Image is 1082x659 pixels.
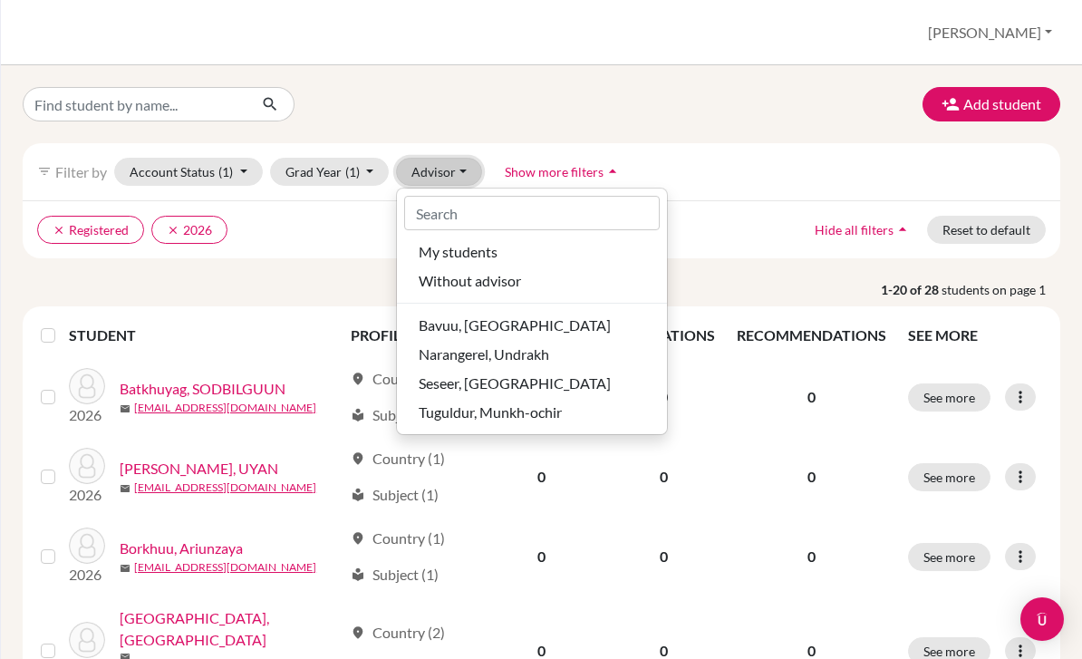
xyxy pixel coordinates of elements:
span: mail [120,403,130,414]
span: Hide all filters [815,222,894,237]
span: Seseer, [GEOGRAPHIC_DATA] [419,373,611,394]
button: clearRegistered [37,216,144,244]
span: My students [419,241,498,263]
button: Without advisor [397,267,667,296]
div: Subject (1) [351,564,439,586]
a: [GEOGRAPHIC_DATA], [GEOGRAPHIC_DATA] [120,607,343,651]
div: Country (2) [351,622,445,644]
td: 0 [601,437,726,517]
span: location_on [351,531,365,546]
input: Find student by name... [23,87,247,121]
i: filter_list [37,164,52,179]
div: Subject (2) [351,404,439,426]
div: Open Intercom Messenger [1020,597,1064,641]
span: location_on [351,372,365,386]
img: Batkhuyag, SODBILGUUN [69,368,105,404]
button: [PERSON_NAME] [920,15,1060,50]
span: Narangerel, Undrakh [419,344,549,365]
img: Borkhuu, Ariunzaya [69,528,105,564]
a: [PERSON_NAME], UYAN [120,458,278,480]
i: clear [167,224,179,237]
div: Country (1) [351,528,445,549]
img: Chuluunbaatar, BAYAR [69,622,105,658]
span: students on page 1 [942,280,1060,299]
button: Reset to default [927,216,1046,244]
button: My students [397,237,667,267]
span: Tuguldur, Munkh-ochir [419,402,562,423]
button: Show more filtersarrow_drop_up [489,158,637,186]
a: [EMAIL_ADDRESS][DOMAIN_NAME] [134,400,316,416]
i: clear [53,224,65,237]
p: 0 [737,386,886,408]
button: Tuguldur, Munkh-ochir [397,398,667,427]
button: Add student [923,87,1060,121]
i: arrow_drop_up [604,162,622,180]
p: 0 [737,546,886,567]
button: Narangerel, Undrakh [397,340,667,369]
img: Battsengel, UYAN [69,448,105,484]
span: local_library [351,488,365,502]
button: Account Status(1) [114,158,263,186]
span: local_library [351,567,365,582]
button: Advisor [396,158,482,186]
button: See more [908,463,990,491]
span: Filter by [55,163,107,180]
input: Search [404,196,660,230]
span: (1) [218,164,233,179]
p: 2026 [69,564,105,586]
span: mail [120,483,130,494]
span: Without advisor [419,270,521,292]
th: SEE MORE [897,314,1053,357]
button: Bavuu, [GEOGRAPHIC_DATA] [397,311,667,340]
div: Subject (1) [351,484,439,506]
a: Borkhuu, Ariunzaya [120,538,243,559]
p: 2026 [69,484,105,506]
th: PROFILE [340,314,483,357]
td: 0 [482,437,601,517]
button: Grad Year(1) [270,158,390,186]
span: Bavuu, [GEOGRAPHIC_DATA] [419,315,611,336]
td: 0 [482,517,601,596]
a: [EMAIL_ADDRESS][DOMAIN_NAME] [134,559,316,576]
button: Hide all filtersarrow_drop_up [799,216,927,244]
span: mail [120,563,130,574]
div: Country (1) [351,448,445,470]
th: RECOMMENDATIONS [726,314,897,357]
button: See more [908,543,990,571]
span: location_on [351,451,365,466]
td: 0 [601,517,726,596]
span: location_on [351,625,365,640]
a: Batkhuyag, SODBILGUUN [120,378,285,400]
span: Show more filters [505,164,604,179]
span: local_library [351,408,365,422]
p: 0 [737,466,886,488]
button: Seseer, [GEOGRAPHIC_DATA] [397,369,667,398]
a: [EMAIL_ADDRESS][DOMAIN_NAME] [134,480,316,496]
p: 2026 [69,404,105,426]
i: arrow_drop_up [894,220,912,238]
div: Country (1) [351,368,445,390]
span: (1) [345,164,360,179]
strong: 1-20 of 28 [881,280,942,299]
button: clear2026 [151,216,227,244]
button: See more [908,383,990,412]
th: STUDENT [69,314,340,357]
div: Advisor [396,188,668,435]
